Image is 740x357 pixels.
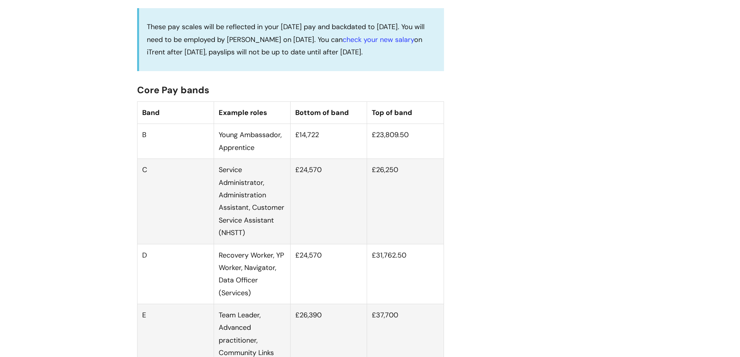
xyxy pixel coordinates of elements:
[367,124,444,159] td: £23,809.50
[291,124,367,159] td: £14,722
[137,244,214,304] td: D
[291,244,367,304] td: £24,570
[214,124,290,159] td: Young Ambassador, Apprentice
[137,84,209,96] span: Core Pay bands
[137,101,214,124] th: Band
[214,159,290,244] td: Service Administrator, Administration Assistant, Customer Service Assistant (NHSTT)
[367,159,444,244] td: £26,250
[214,101,290,124] th: Example roles
[214,244,290,304] td: Recovery Worker, YP Worker, Navigator, Data Officer (Services)
[291,101,367,124] th: Bottom of band
[367,101,444,124] th: Top of band
[147,21,436,58] p: These pay scales will be reflected in your [DATE] pay and backdated to [DATE]. You will need to b...
[343,35,414,44] a: check your new salary
[367,244,444,304] td: £31,762.50
[291,159,367,244] td: £24,570
[137,159,214,244] td: C
[137,124,214,159] td: B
